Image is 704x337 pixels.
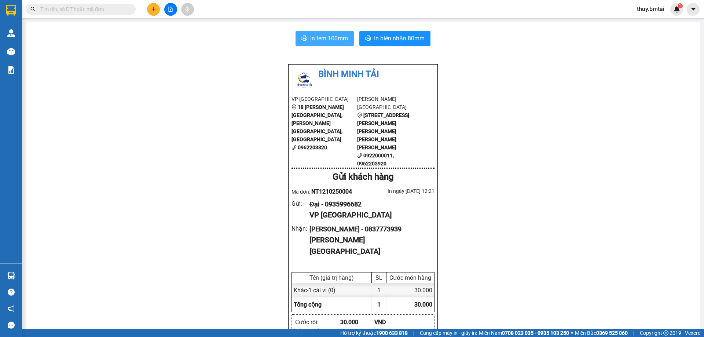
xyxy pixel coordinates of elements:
sup: 1 [678,3,683,8]
img: logo.jpg [4,4,29,29]
span: phone [357,153,362,158]
span: In biên nhận 80mm [374,34,425,43]
span: Khác - 1 cái ví (0) [294,287,335,294]
li: Bình Minh Tải [291,67,434,81]
div: [PERSON_NAME] - 0837773939 [309,224,429,234]
div: 1 [372,283,386,297]
span: 30.000 [414,301,432,308]
span: Miền Bắc [575,329,628,337]
li: [PERSON_NAME][GEOGRAPHIC_DATA] [357,95,423,111]
span: thuy.bmtai [631,4,670,14]
b: [STREET_ADDRESS][PERSON_NAME][PERSON_NAME][PERSON_NAME][PERSON_NAME] [357,112,409,150]
img: warehouse-icon [7,48,15,55]
div: 30.000 [340,318,374,327]
span: | [633,329,634,337]
b: 0962203820 [298,144,327,150]
span: caret-down [690,6,697,12]
span: file-add [168,7,173,12]
span: Hỗ trợ kỹ thuật: [340,329,408,337]
span: Miền Nam [479,329,569,337]
b: 18 [PERSON_NAME][GEOGRAPHIC_DATA], [PERSON_NAME][GEOGRAPHIC_DATA], [GEOGRAPHIC_DATA] [291,104,344,142]
li: VP [GEOGRAPHIC_DATA] [4,31,51,55]
span: In tem 100mm [310,34,348,43]
span: 1 [377,301,381,308]
strong: 1900 633 818 [376,330,408,336]
div: In ngày: [DATE] 12:21 [363,187,434,195]
strong: 0708 023 035 - 0935 103 250 [502,330,569,336]
span: NT1210250004 [311,188,352,195]
li: Bình Minh Tải [4,4,106,18]
div: Tổng phải thu : [295,327,340,336]
span: environment [357,113,362,118]
img: logo.jpg [291,67,317,93]
div: VND [374,327,408,336]
span: Tổng cộng [294,301,322,308]
b: 0922000011, 0962203920 [357,153,394,166]
input: Tìm tên, số ĐT hoặc mã đơn [40,5,127,13]
div: 0 [340,327,374,336]
button: printerIn tem 100mm [296,31,354,46]
div: SL [374,274,384,281]
div: Gửi khách hàng [291,170,434,184]
button: file-add [164,3,177,16]
span: Cung cấp máy in - giấy in: [420,329,477,337]
button: plus [147,3,160,16]
span: phone [291,145,297,150]
div: Tên (giá trị hàng) [294,274,370,281]
span: message [8,322,15,329]
li: [PERSON_NAME][GEOGRAPHIC_DATA] [51,31,98,55]
span: plus [151,7,156,12]
span: question-circle [8,289,15,296]
img: warehouse-icon [7,272,15,279]
div: Mã đơn: [291,187,363,196]
img: icon-new-feature [674,6,680,12]
img: solution-icon [7,66,15,74]
button: caret-down [687,3,700,16]
span: copyright [663,330,668,336]
span: aim [185,7,190,12]
div: Nhận : [291,224,309,233]
span: printer [301,35,307,42]
div: VP [GEOGRAPHIC_DATA] [309,209,429,221]
span: ⚪️ [571,331,573,334]
button: aim [181,3,194,16]
li: VP [GEOGRAPHIC_DATA] [291,95,357,103]
span: 1 [679,3,681,8]
div: 30.000 [386,283,434,297]
span: search [30,7,36,12]
span: environment [291,105,297,110]
span: notification [8,305,15,312]
div: Cước rồi : [295,318,340,327]
div: Gửi : [291,199,309,208]
div: [PERSON_NAME][GEOGRAPHIC_DATA] [309,234,429,257]
img: warehouse-icon [7,29,15,37]
div: Cước món hàng [388,274,432,281]
img: logo-vxr [6,5,16,16]
strong: 0369 525 060 [596,330,628,336]
span: | [413,329,414,337]
div: VND [374,318,408,327]
span: printer [365,35,371,42]
button: printerIn biên nhận 80mm [359,31,430,46]
div: Đại - 0935996682 [309,199,429,209]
